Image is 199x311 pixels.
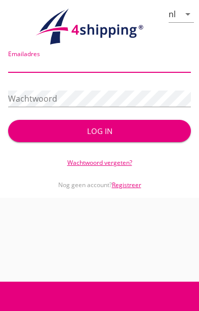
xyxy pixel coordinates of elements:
div: nl [169,10,176,19]
a: Registreer [112,181,141,189]
button: Log in [8,120,191,142]
img: logo.1f945f1d.svg [34,8,166,46]
div: Nog geen account? [8,167,191,190]
a: Wachtwoord vergeten? [67,158,132,167]
i: arrow_drop_down [182,8,194,20]
div: Log in [24,125,175,137]
input: Emailadres [8,56,191,72]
